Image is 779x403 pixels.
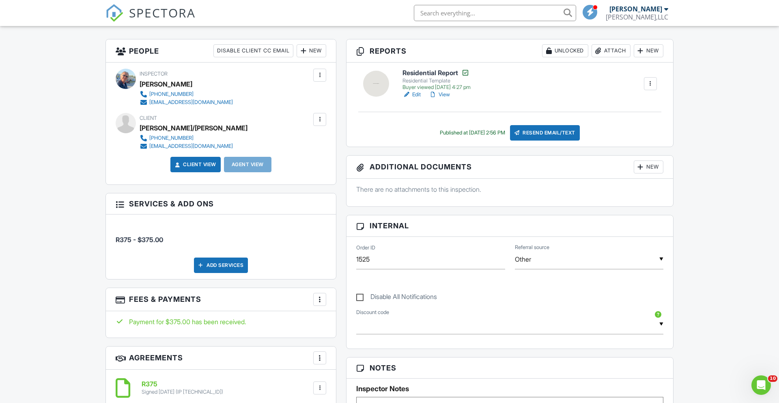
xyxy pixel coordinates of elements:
h3: Additional Documents [346,156,673,179]
a: R375 Signed [DATE] (IP [TECHNICAL_ID]) [142,381,223,395]
a: [EMAIL_ADDRESS][DOMAIN_NAME] [140,142,241,150]
div: Signed [DATE] (IP [TECHNICAL_ID]) [142,389,223,395]
h3: Fees & Payments [106,288,336,311]
div: [PHONE_NUMBER] [149,91,194,97]
h6: Residential Report [402,69,471,77]
a: View [429,91,450,99]
h3: Reports [346,39,673,63]
div: Residential Template [402,78,471,84]
label: Disable All Notifications [356,293,437,303]
a: Client View [173,160,216,169]
span: Client [140,115,157,121]
div: [PERSON_NAME]/[PERSON_NAME] [140,122,247,134]
div: [EMAIL_ADDRESS][DOMAIN_NAME] [149,143,233,149]
a: SPECTORA [105,11,196,28]
a: [PHONE_NUMBER] [140,134,241,142]
label: Discount code [356,309,389,316]
div: [PHONE_NUMBER] [149,135,194,141]
a: Edit [402,91,421,99]
h3: Notes [346,357,673,379]
div: Attach [592,44,631,57]
img: The Best Home Inspection Software - Spectora [105,4,123,22]
div: Disable Client CC Email [213,44,293,57]
iframe: Intercom live chat [751,375,771,395]
label: Order ID [356,244,375,251]
h3: Services & Add ons [106,193,336,214]
h3: People [106,39,336,63]
div: [PERSON_NAME] [140,78,192,90]
h6: R375 [142,381,223,388]
input: Search everything... [414,5,576,21]
label: Referral source [515,244,549,251]
div: Published at [DATE] 2:56 PM [440,130,505,136]
div: Add Services [194,258,248,273]
a: [PHONE_NUMBER] [140,90,233,98]
div: New [634,44,663,57]
li: Service: R375 [116,221,326,251]
h3: Internal [346,215,673,236]
span: 10 [768,375,777,382]
a: Residential Report Residential Template Buyer viewed [DATE] 4:27 pm [402,69,471,91]
h3: Agreements [106,347,336,370]
h5: Inspector Notes [356,385,663,393]
span: Inspector [140,71,168,77]
div: Jim Huffman,LLC [606,13,668,21]
div: Payment for $375.00 has been received. [116,317,326,326]
div: Resend Email/Text [510,125,580,141]
div: [EMAIL_ADDRESS][DOMAIN_NAME] [149,99,233,106]
p: There are no attachments to this inspection. [356,185,663,194]
a: [EMAIL_ADDRESS][DOMAIN_NAME] [140,98,233,106]
div: New [297,44,326,57]
span: R375 - $375.00 [116,236,163,244]
div: Unlocked [542,44,588,57]
span: SPECTORA [129,4,196,21]
div: Buyer viewed [DATE] 4:27 pm [402,84,471,91]
div: New [634,160,663,173]
div: [PERSON_NAME] [609,5,662,13]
